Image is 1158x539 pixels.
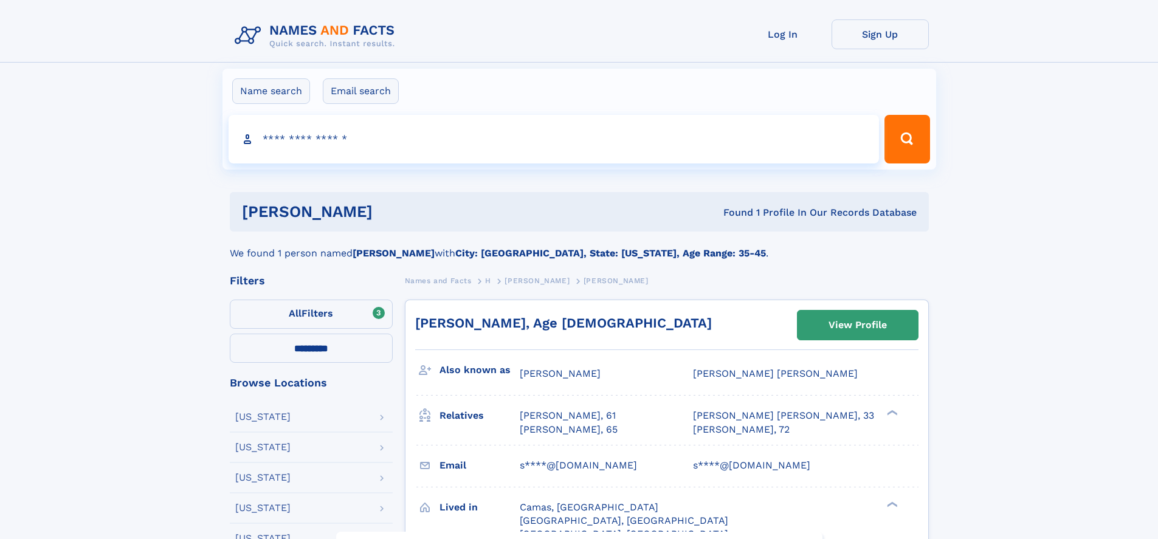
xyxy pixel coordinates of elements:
[520,409,616,422] a: [PERSON_NAME], 61
[520,515,728,526] span: [GEOGRAPHIC_DATA], [GEOGRAPHIC_DATA]
[520,501,658,513] span: Camas, [GEOGRAPHIC_DATA]
[232,78,310,104] label: Name search
[242,204,548,219] h1: [PERSON_NAME]
[235,412,291,422] div: [US_STATE]
[693,368,858,379] span: [PERSON_NAME] [PERSON_NAME]
[520,368,601,379] span: [PERSON_NAME]
[734,19,832,49] a: Log In
[235,442,291,452] div: [US_STATE]
[439,360,520,380] h3: Also known as
[415,315,712,331] a: [PERSON_NAME], Age [DEMOGRAPHIC_DATA]
[353,247,435,259] b: [PERSON_NAME]
[693,423,790,436] a: [PERSON_NAME], 72
[230,300,393,329] label: Filters
[693,409,874,422] a: [PERSON_NAME] [PERSON_NAME], 33
[798,311,918,340] a: View Profile
[230,232,929,261] div: We found 1 person named with .
[584,276,649,285] span: [PERSON_NAME]
[230,275,393,286] div: Filters
[289,307,302,319] span: All
[884,409,898,417] div: ❯
[455,247,766,259] b: City: [GEOGRAPHIC_DATA], State: [US_STATE], Age Range: 35-45
[230,19,405,52] img: Logo Names and Facts
[485,276,491,285] span: H
[505,273,570,288] a: [PERSON_NAME]
[439,497,520,518] h3: Lived in
[439,405,520,426] h3: Relatives
[884,115,929,163] button: Search Button
[884,500,898,508] div: ❯
[439,455,520,476] h3: Email
[829,311,887,339] div: View Profile
[548,206,917,219] div: Found 1 Profile In Our Records Database
[235,503,291,513] div: [US_STATE]
[485,273,491,288] a: H
[832,19,929,49] a: Sign Up
[230,377,393,388] div: Browse Locations
[405,273,472,288] a: Names and Facts
[235,473,291,482] div: [US_STATE]
[505,276,570,285] span: [PERSON_NAME]
[520,423,618,436] a: [PERSON_NAME], 65
[323,78,399,104] label: Email search
[229,115,880,163] input: search input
